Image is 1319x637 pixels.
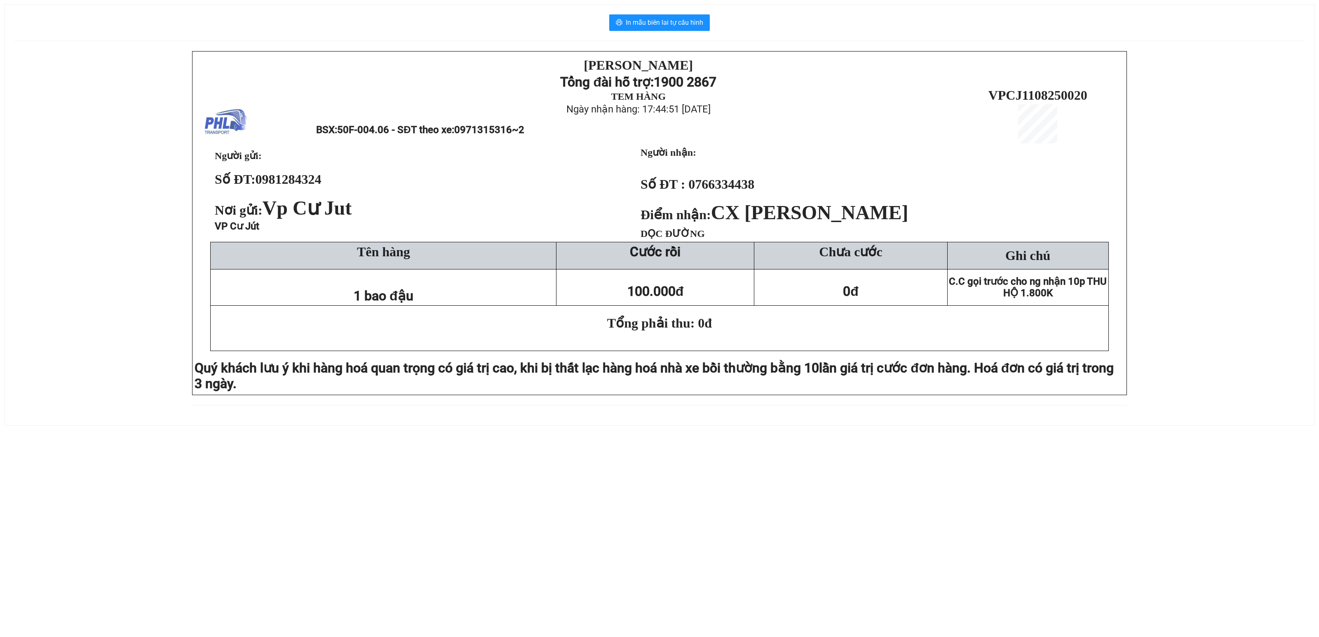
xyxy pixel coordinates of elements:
[654,74,716,90] strong: 1900 2867
[988,88,1087,103] span: VPCJ1108250020
[195,360,819,376] span: Quý khách lưu ý khi hàng hoá quan trọng có giá trị cao, khi bị thất lạc hàng hoá nhà xe bồi thườn...
[627,283,684,299] span: 100.000đ
[316,124,524,136] span: BSX:
[584,58,693,73] strong: [PERSON_NAME]
[630,244,681,260] strong: Cước rồi
[1005,248,1050,263] span: Ghi chú
[256,172,322,187] span: 0981284324
[560,74,654,90] strong: Tổng đài hỗ trợ:
[263,197,352,219] span: Vp Cư Jut
[949,276,1107,299] span: C.C gọi trước cho ng nhận 10p THU HỘ 1.800K
[626,17,703,28] span: In mẫu biên lai tự cấu hình
[195,360,1114,391] span: lần giá trị cước đơn hàng. Hoá đơn có giá trị trong 3 ngày.
[215,203,355,218] span: Nơi gửi:
[73,23,149,54] strong: 1900 2867
[711,201,908,223] span: CX [PERSON_NAME]
[26,23,120,39] strong: Tổng đài hỗ trợ:
[215,150,262,161] span: Người gửi:
[337,124,524,136] span: 50F-004.06 - SĐT theo xe:
[215,172,322,187] strong: Số ĐT:
[641,228,705,239] span: DỌC ĐƯỜNG
[566,103,711,115] span: Ngày nhận hàng: 17:44:51 [DATE]
[215,220,259,232] span: VP Cư Jút
[357,244,410,259] span: Tên hàng
[819,244,882,259] span: Chưa cước
[205,102,246,143] img: logo
[641,147,696,158] strong: Người nhận:
[33,7,143,21] strong: [PERSON_NAME]
[641,177,685,192] strong: Số ĐT :
[454,124,524,136] span: 0971315316~2
[611,91,666,102] strong: TEM HÀNG
[688,177,754,192] span: 0766334438
[641,207,908,222] strong: Điểm nhận:
[61,56,115,66] strong: TEM HÀNG
[354,288,413,304] span: 1 bao đậu
[843,283,859,299] span: 0đ
[616,19,622,27] span: printer
[609,14,710,31] button: printerIn mẫu biên lai tự cấu hình
[607,316,712,330] span: Tổng phải thu: 0đ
